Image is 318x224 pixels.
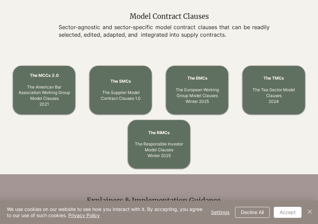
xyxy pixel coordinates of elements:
[59,23,270,39] p: Sector-agnostic and sector-specific model contract clauses that can be readily selected, edited, ...
[110,79,131,84] a: The SMCs
[235,207,270,218] button: Decline All
[252,75,295,104] a: The TMCs The Tea Sector Model Clauses2024
[263,75,284,81] span: The TMCs
[19,73,70,107] a: The MCCs 2.0 The American Bar Association Working Group Model Clauses2021
[68,212,100,218] a: Privacy Policy
[274,207,302,218] button: Accept
[306,206,314,219] button: Close
[7,206,203,219] span: We use cookies on our website to see how you interact with it. By accepting, you agree to our use...
[101,90,141,101] a: The Supplier Model Contract Clauses 1.0
[306,208,314,216] img: Close
[176,75,219,104] a: The EMCs The European Working Group Model ClausesWinter 2025
[187,75,208,81] span: The EMCs
[135,130,183,158] a: The RIMCs The Responsible Investor Model ClausesWinter 2025
[87,196,221,205] span: Explainers & Implementation Guidance
[130,12,209,21] span: Model Contract Clauses
[30,73,59,78] span: The MCCs 2.0
[211,207,229,217] span: Settings
[148,130,170,135] span: The RIMCs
